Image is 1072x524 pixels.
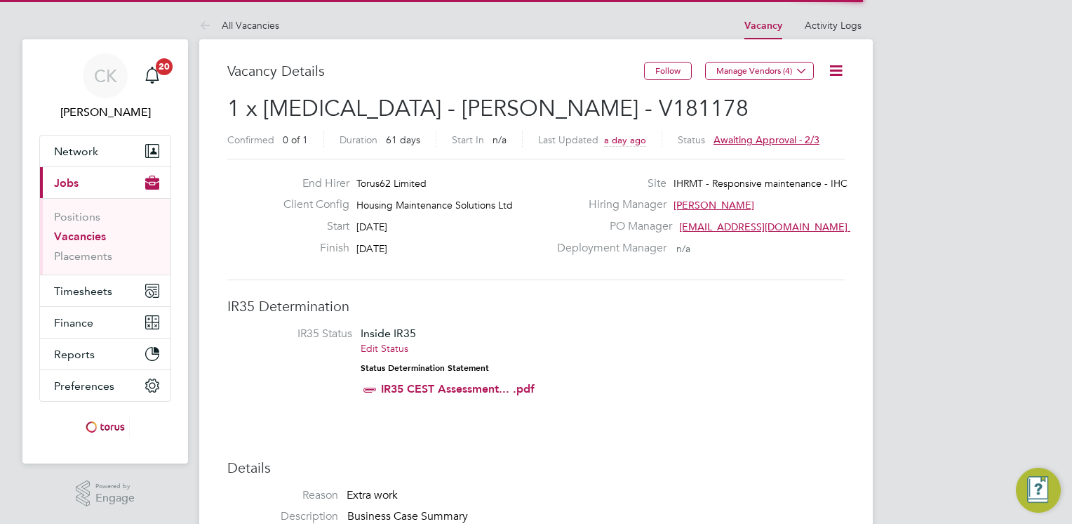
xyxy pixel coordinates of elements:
[381,382,535,395] a: IR35 CEST Assessment... .pdf
[538,133,598,146] label: Last Updated
[39,104,171,121] span: Callum Kelly
[39,416,171,438] a: Go to home page
[54,145,98,158] span: Network
[356,221,387,233] span: [DATE]
[549,219,672,234] label: PO Manager
[138,53,166,98] a: 20
[227,459,845,477] h3: Details
[361,342,408,355] a: Edit Status
[356,177,427,190] span: Torus62 Limited
[604,134,646,146] span: a day ago
[227,133,274,146] label: Confirmed
[227,509,338,524] label: Description
[54,348,95,361] span: Reports
[40,307,170,338] button: Finance
[679,221,922,233] span: [EMAIL_ADDRESS][DOMAIN_NAME] working@toru…
[674,199,754,211] span: [PERSON_NAME]
[54,176,79,190] span: Jobs
[272,176,349,191] label: End Hirer
[227,488,338,503] label: Reason
[493,133,507,146] span: n/a
[54,210,100,223] a: Positions
[356,199,513,211] span: Housing Maintenance Solutions Ltd
[272,197,349,212] label: Client Config
[386,133,420,146] span: 61 days
[94,67,117,85] span: CK
[283,133,308,146] span: 0 of 1
[40,370,170,401] button: Preferences
[40,275,170,306] button: Timesheets
[81,416,130,438] img: torus-logo-retina.png
[361,363,489,373] strong: Status Determination Statement
[644,62,692,80] button: Follow
[76,480,135,507] a: Powered byEngage
[40,198,170,275] div: Jobs
[674,177,847,190] span: IHRMT - Responsive maintenance - IHC
[713,133,819,146] span: Awaiting approval - 2/3
[40,136,170,166] button: Network
[549,176,666,191] label: Site
[54,230,106,243] a: Vacancies
[95,492,135,504] span: Engage
[95,480,135,492] span: Powered by
[272,219,349,234] label: Start
[805,19,862,32] a: Activity Logs
[340,133,377,146] label: Duration
[1016,468,1061,513] button: Engage Resource Center
[156,58,173,75] span: 20
[549,241,666,256] label: Deployment Manager
[227,297,845,315] h3: IR35 Determination
[356,242,387,255] span: [DATE]
[39,53,171,121] a: CK[PERSON_NAME]
[272,241,349,256] label: Finish
[678,133,705,146] label: Status
[676,242,690,255] span: n/a
[40,167,170,198] button: Jobs
[54,379,114,393] span: Preferences
[54,284,112,298] span: Timesheets
[549,197,666,212] label: Hiring Manager
[227,95,749,122] span: 1 x [MEDICAL_DATA] - [PERSON_NAME] - V181178
[54,316,93,329] span: Finance
[705,62,814,80] button: Manage Vendors (4)
[199,19,279,32] a: All Vacancies
[22,39,188,464] nav: Main navigation
[54,249,112,263] a: Placements
[347,488,398,502] span: Extra work
[361,327,416,340] span: Inside IR35
[241,327,352,341] label: IR35 Status
[452,133,484,146] label: Start In
[227,62,644,80] h3: Vacancy Details
[744,20,782,32] a: Vacancy
[40,339,170,369] button: Reports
